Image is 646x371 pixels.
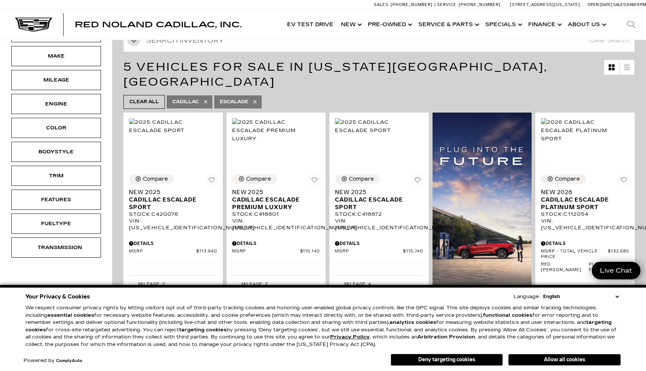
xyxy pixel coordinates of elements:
div: Bodystyle [37,148,75,156]
a: [STREET_ADDRESS][US_STATE] [510,2,580,7]
a: ComplyAuto [56,359,82,363]
img: Cadillac Dark Logo with Cadillac White Text [15,18,52,32]
a: New 2025Cadillac Escalade Sport [129,188,217,211]
div: Compare [349,176,374,183]
a: New 2025Cadillac Escalade Sport [335,188,423,211]
a: Specials [482,10,525,40]
a: New [337,10,364,40]
button: Deny targeting cookies [391,354,503,366]
a: Service & Parts [415,10,482,40]
strong: Arbitration Provision [417,334,475,340]
div: Powered by [24,358,82,363]
li: Mileage: 2 [129,279,217,289]
span: [PHONE_NUMBER] [459,2,501,7]
div: VIN: [US_VEHICLE_IDENTIFICATION_NUMBER] [541,218,629,231]
div: TrimTrim [11,166,101,186]
span: $132,685 [608,249,629,260]
div: Color [37,124,75,132]
div: Stock : C418801 [232,211,320,218]
div: Pricing Details - New 2025 Cadillac Escalade Sport [129,240,217,247]
div: EngineEngine [11,94,101,114]
span: Cadillac Escalade Platinum Sport [541,196,624,211]
span: Open [DATE] [588,2,612,7]
li: Mileage: 4 [335,279,423,289]
span: New 2025 [232,188,315,196]
strong: analytics cookies [390,319,436,325]
div: Compare [246,176,271,183]
a: Red Noland Cadillac, Inc. [75,21,242,28]
a: New 2026Cadillac Escalade Platinum Sport [541,188,629,211]
span: Sales: [374,2,390,7]
div: FeaturesFeatures [11,190,101,210]
span: Cadillac [172,97,199,107]
div: Transmission [37,243,75,252]
select: Language Select [541,293,621,300]
strong: functional cookies [483,312,532,318]
span: 9 AM-6 PM [627,2,646,7]
div: MakeMake [11,46,101,66]
span: MSRP [232,249,300,254]
button: Compare Vehicle [541,174,586,184]
img: 2025 Cadillac Escalade Sport [129,118,217,135]
span: MSRP [335,249,403,254]
img: 2025 Cadillac Escalade Premium Luxury [232,118,320,143]
div: Fueltype [37,220,75,228]
span: New 2025 [335,188,418,196]
a: Live Chat [592,262,640,279]
div: Make [37,52,75,60]
img: 2026 Cadillac Escalade Platinum Sport [541,118,629,143]
a: Red [PERSON_NAME] Please call for price [541,262,629,273]
span: Service: [437,2,458,7]
button: Compare Vehicle [335,174,380,184]
span: $115,740 [403,249,423,254]
span: Clear All [129,97,159,107]
span: 5 Vehicles for Sale in [US_STATE][GEOGRAPHIC_DATA], [GEOGRAPHIC_DATA] [123,60,548,89]
a: EV Test Drive [283,10,337,40]
div: Features [37,196,75,204]
span: Red [PERSON_NAME] [541,262,588,273]
span: New 2026 [541,188,624,196]
div: Language: [514,294,540,299]
a: Pre-Owned [364,10,415,40]
button: Allow all cookies [508,354,621,365]
div: Mileage [37,76,75,84]
button: Save Vehicle [412,174,423,188]
input: Search Inventory [123,29,635,52]
a: MSRP $113,940 [129,249,217,254]
button: Compare Vehicle [129,174,174,184]
strong: essential cookies [47,312,94,318]
a: Privacy Policy [330,334,370,340]
span: Cadillac Escalade Premium Luxury [232,196,315,211]
a: MSRP - Total Vehicle Price $132,685 [541,249,629,260]
span: Cadillac Escalade Sport [335,196,418,211]
span: $115,140 [300,249,320,254]
div: Compare [143,176,168,183]
button: Compare Vehicle [232,174,277,184]
li: Mileage: 2 [232,279,320,289]
a: Finance [525,10,564,40]
span: New 2025 [129,188,212,196]
button: Save Vehicle [206,174,217,188]
div: Trim [37,172,75,180]
a: Sales: [PHONE_NUMBER] [374,3,434,7]
button: Save Vehicle [309,174,320,188]
div: Pricing Details - New 2025 Cadillac Escalade Sport [335,240,423,247]
span: Escalade [220,97,248,107]
span: MSRP - Total Vehicle Price [541,249,608,260]
p: We respect consumer privacy rights by letting visitors opt out of third-party tracking cookies an... [25,304,621,348]
a: About Us [564,10,609,40]
div: TransmissionTransmission [11,237,101,258]
div: VIN: [US_VEHICLE_IDENTIFICATION_NUMBER] [129,218,217,231]
span: MSRP [129,249,196,254]
strong: targeting cookies [25,319,612,333]
a: MSRP $115,740 [335,249,423,254]
div: ColorColor [11,118,101,138]
div: VIN: [US_VEHICLE_IDENTIFICATION_NUMBER] [335,218,423,231]
div: FueltypeFueltype [11,214,101,234]
a: Service: [PHONE_NUMBER] [434,3,502,7]
div: MileageMileage [11,70,101,90]
span: $113,940 [196,249,217,254]
div: Stock : C112054 [541,211,629,218]
div: Stock : C418872 [335,211,423,218]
